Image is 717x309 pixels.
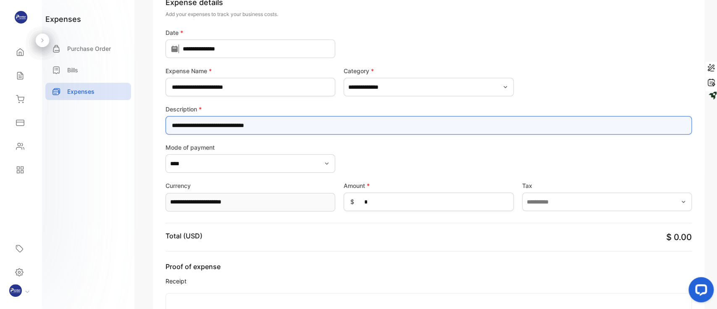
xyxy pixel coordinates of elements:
[45,40,131,57] a: Purchase Order
[15,11,27,24] img: logo
[45,61,131,79] a: Bills
[67,66,78,74] p: Bills
[344,181,513,190] label: Amount
[45,83,131,100] a: Expenses
[666,232,692,242] span: $ 0.00
[350,197,354,206] span: $
[165,28,335,37] label: Date
[522,181,692,190] label: Tax
[682,274,717,309] iframe: LiveChat chat widget
[67,44,111,53] p: Purchase Order
[165,11,692,18] p: Add your expenses to track your business costs.
[165,66,335,75] label: Expense Name
[165,261,692,272] span: Proof of expense
[165,105,692,114] label: Description
[165,231,202,241] p: Total (USD)
[45,13,81,25] h1: expenses
[9,284,22,297] img: profile
[67,87,95,96] p: Expenses
[165,277,692,285] span: Receipt
[165,143,335,152] label: Mode of payment
[165,181,335,190] label: Currency
[344,66,513,75] label: Category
